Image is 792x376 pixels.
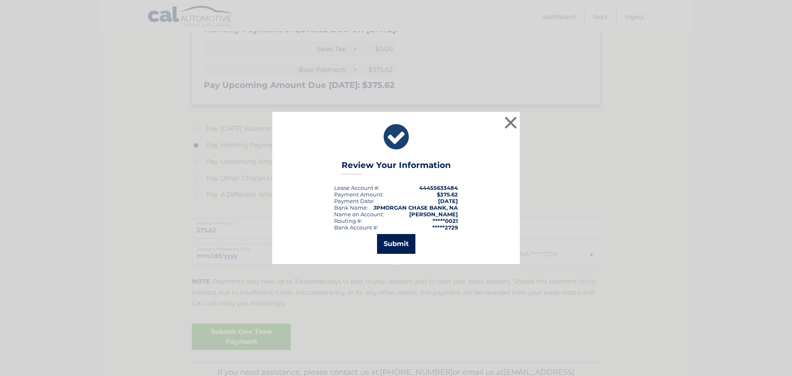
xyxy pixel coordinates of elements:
[334,211,384,218] div: Name on Account:
[334,218,362,224] div: Routing #:
[334,204,368,211] div: Bank Name:
[373,204,458,211] strong: JPMORGAN CHASE BANK, NA
[334,198,375,204] div: :
[334,224,378,231] div: Bank Account #:
[334,184,379,191] div: Lease Account #:
[502,114,519,131] button: ×
[409,211,458,218] strong: [PERSON_NAME]
[377,234,415,254] button: Submit
[342,160,451,175] h3: Review Your Information
[419,184,458,191] strong: 44455633484
[437,191,458,198] span: $375.62
[438,198,458,204] span: [DATE]
[334,191,384,198] div: Payment Amount:
[334,198,373,204] span: Payment Date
